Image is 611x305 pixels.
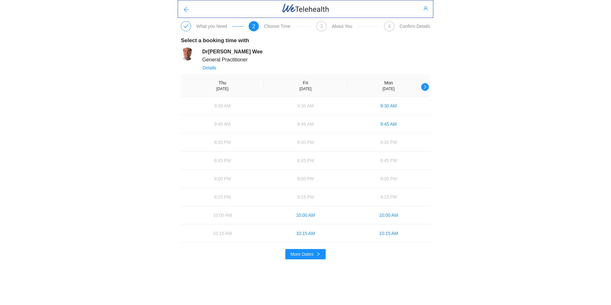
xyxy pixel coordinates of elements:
[347,97,430,115] button: 9:30 AM
[252,24,255,29] span: 2
[202,56,263,64] div: General Practitioner
[379,212,398,219] span: 10:00 AM
[183,6,189,14] span: arrow-left
[264,24,290,29] div: Choose Time
[202,48,263,56] div: Dr [PERSON_NAME] Wee
[303,79,308,86] div: Fri
[219,79,226,86] div: Thu
[181,36,430,45] div: Select a booking time with
[399,24,430,29] div: Confirm Details
[421,83,429,91] button: right
[264,206,347,224] button: 10:00 AM
[181,115,264,133] button: 9:45 AM
[347,224,430,242] button: 10:15 AM
[181,170,264,188] button: 9:00 PM
[181,97,264,115] button: 9:30 AM
[347,170,430,188] button: 9:00 PM
[384,79,393,86] div: Mon
[379,230,398,237] span: 10:15 AM
[181,224,264,242] button: 10:15 AM
[380,102,397,109] span: 9:30 AM
[181,133,264,151] button: 8:30 PM
[332,24,352,29] div: About You
[423,85,427,90] span: right
[383,86,395,91] div: [DATE]
[183,24,189,29] span: check
[388,24,391,29] span: 4
[181,206,264,224] button: 10:00 AM
[316,252,321,257] span: right
[181,48,194,60] img: UserFilesPublic%2FlwW1Pg3ODiebTZP3gVY0QmN0plD2%2Flogo%2Ffront%20cover-3%20left%20crop.jpg
[423,6,428,11] span: user
[290,251,313,258] span: More Dates
[196,24,227,29] div: What you Need
[299,86,312,91] div: [DATE]
[264,115,347,133] button: 9:45 AM
[181,152,264,169] button: 8:45 PM
[264,97,347,115] button: 9:30 AM
[178,3,195,15] button: arrow-left
[264,133,347,151] button: 8:30 PM
[347,152,430,169] button: 8:45 PM
[216,86,228,91] div: [DATE]
[264,224,347,242] button: 10:15 AM
[347,188,430,206] button: 9:15 PM
[282,3,330,13] img: WeTelehealth
[320,24,323,29] span: 3
[418,3,433,13] button: user
[296,230,315,237] span: 10:15 AM
[296,212,315,219] span: 10:00 AM
[264,170,347,188] button: 9:00 PM
[380,121,397,128] span: 9:45 AM
[264,188,347,206] button: 9:15 PM
[203,64,216,71] span: Details
[347,206,430,224] button: 10:00 AM
[347,115,430,133] button: 9:45 AM
[285,249,326,259] button: More Datesright
[181,188,264,206] button: 9:15 PM
[202,64,219,72] button: Details
[347,133,430,151] button: 8:30 PM
[264,152,347,169] button: 8:45 PM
